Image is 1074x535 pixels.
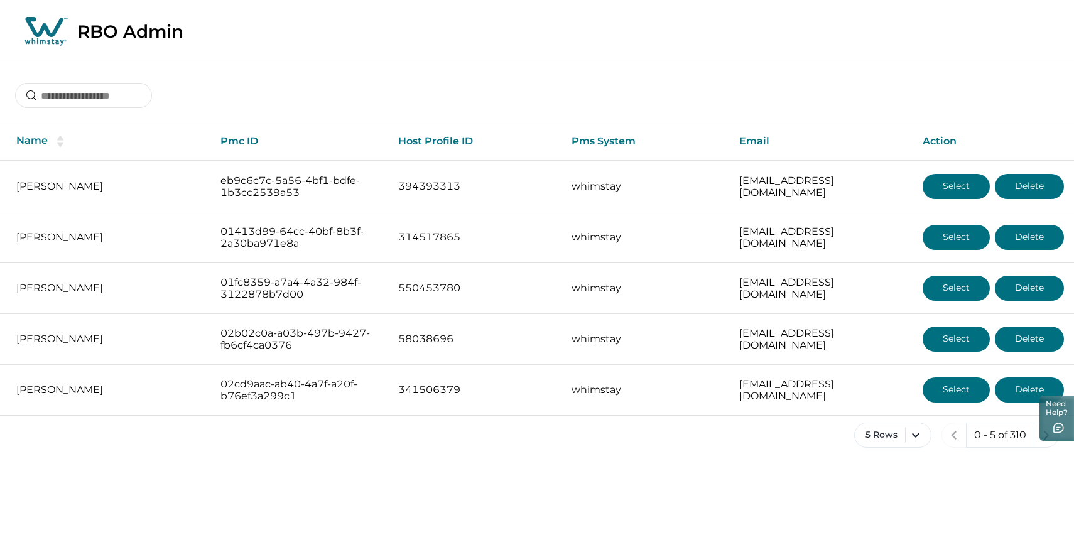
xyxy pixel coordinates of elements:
[388,122,561,161] th: Host Profile ID
[739,327,903,352] p: [EMAIL_ADDRESS][DOMAIN_NAME]
[923,276,990,301] button: Select
[220,276,377,301] p: 01fc8359-a7a4-4a32-984f-3122878b7d00
[923,327,990,352] button: Select
[220,378,377,403] p: 02cd9aac-ab40-4a7f-a20f-b76ef3a299c1
[995,377,1064,403] button: Delete
[398,384,551,396] p: 341506379
[572,231,719,244] p: whimstay
[572,333,719,345] p: whimstay
[739,276,903,301] p: [EMAIL_ADDRESS][DOMAIN_NAME]
[974,429,1026,441] p: 0 - 5 of 310
[739,175,903,199] p: [EMAIL_ADDRESS][DOMAIN_NAME]
[16,384,200,396] p: [PERSON_NAME]
[561,122,729,161] th: Pms System
[398,333,551,345] p: 58038696
[854,423,931,448] button: 5 Rows
[941,423,967,448] button: previous page
[48,135,73,148] button: sorting
[572,384,719,396] p: whimstay
[210,122,388,161] th: Pmc ID
[995,174,1064,199] button: Delete
[739,225,903,250] p: [EMAIL_ADDRESS][DOMAIN_NAME]
[220,175,377,199] p: eb9c6c7c-5a56-4bf1-bdfe-1b3cc2539a53
[923,225,990,250] button: Select
[739,378,903,403] p: [EMAIL_ADDRESS][DOMAIN_NAME]
[995,327,1064,352] button: Delete
[220,327,377,352] p: 02b02c0a-a03b-497b-9427-fb6cf4ca0376
[16,180,200,193] p: [PERSON_NAME]
[995,276,1064,301] button: Delete
[16,333,200,345] p: [PERSON_NAME]
[398,231,551,244] p: 314517865
[398,282,551,295] p: 550453780
[995,225,1064,250] button: Delete
[572,282,719,295] p: whimstay
[966,423,1034,448] button: 0 - 5 of 310
[220,225,377,250] p: 01413d99-64cc-40bf-8b3f-2a30ba971e8a
[1034,423,1059,448] button: next page
[729,122,913,161] th: Email
[16,282,200,295] p: [PERSON_NAME]
[398,180,551,193] p: 394393313
[923,377,990,403] button: Select
[913,122,1074,161] th: Action
[572,180,719,193] p: whimstay
[923,174,990,199] button: Select
[77,21,183,42] p: RBO Admin
[16,231,200,244] p: [PERSON_NAME]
